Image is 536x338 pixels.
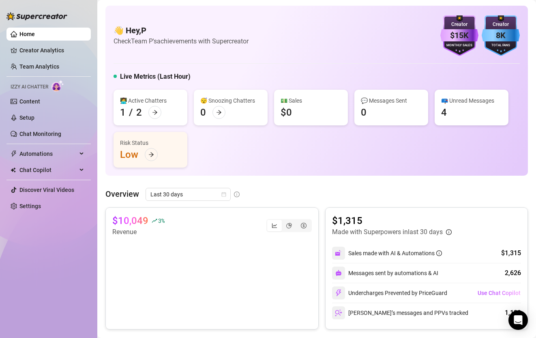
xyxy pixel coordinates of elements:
[19,164,77,177] span: Chat Copilot
[19,187,74,193] a: Discover Viral Videos
[482,29,520,42] div: 8K
[136,106,142,119] div: 2
[286,223,292,228] span: pie-chart
[272,223,277,228] span: line-chart
[200,96,261,105] div: 😴 Snoozing Chatters
[51,80,64,92] img: AI Chatter
[6,12,67,20] img: logo-BBDzfeDw.svg
[482,43,520,48] div: Total Fans
[19,98,40,105] a: Content
[335,250,342,257] img: svg%3e
[112,227,164,237] article: Revenue
[216,110,222,115] span: arrow-right
[348,249,442,258] div: Sales made with AI & Automations
[19,63,59,70] a: Team Analytics
[200,106,206,119] div: 0
[114,25,249,36] h4: 👋 Hey, P
[440,29,478,42] div: $15K
[11,167,16,173] img: Chat Copilot
[120,106,126,119] div: 1
[440,15,478,56] img: purple-badge-B9DA21FR.svg
[120,72,191,82] h5: Live Metrics (Last Hour)
[221,192,226,197] span: calendar
[332,267,438,280] div: Messages sent by automations & AI
[436,250,442,256] span: info-circle
[281,96,341,105] div: 💵 Sales
[441,96,502,105] div: 📪 Unread Messages
[112,214,148,227] article: $10,049
[482,15,520,56] img: blue-badge-DgoSNQY1.svg
[508,310,528,330] div: Open Intercom Messenger
[335,309,342,316] img: svg%3e
[281,106,292,119] div: $0
[19,131,61,137] a: Chat Monitoring
[361,96,422,105] div: 💬 Messages Sent
[361,106,367,119] div: 0
[301,223,307,228] span: dollar-circle
[332,306,468,319] div: [PERSON_NAME]’s messages and PPVs tracked
[19,31,35,37] a: Home
[11,151,17,157] span: thunderbolt
[150,188,226,200] span: Last 30 days
[234,192,240,197] span: info-circle
[152,218,157,224] span: rise
[19,203,41,209] a: Settings
[19,147,77,160] span: Automations
[266,219,312,232] div: segmented control
[478,290,521,296] span: Use Chat Copilot
[152,110,158,115] span: arrow-right
[332,227,443,237] article: Made with Superpowers in last 30 days
[505,268,521,278] div: 2,626
[441,106,447,119] div: 4
[114,36,249,46] article: Check Team P's achievements with Supercreator
[505,308,521,318] div: 1,130
[19,44,84,57] a: Creator Analytics
[477,286,521,299] button: Use Chat Copilot
[11,83,48,91] span: Izzy AI Chatter
[335,270,342,276] img: svg%3e
[446,229,452,235] span: info-circle
[105,188,139,200] article: Overview
[501,248,521,258] div: $1,315
[332,286,447,299] div: Undercharges Prevented by PriceGuard
[332,214,452,227] article: $1,315
[335,289,342,297] img: svg%3e
[19,114,34,121] a: Setup
[148,152,154,157] span: arrow-right
[120,138,181,147] div: Risk Status
[440,43,478,48] div: Monthly Sales
[158,217,164,224] span: 3 %
[482,21,520,28] div: Creator
[120,96,181,105] div: 👩‍💻 Active Chatters
[440,21,478,28] div: Creator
